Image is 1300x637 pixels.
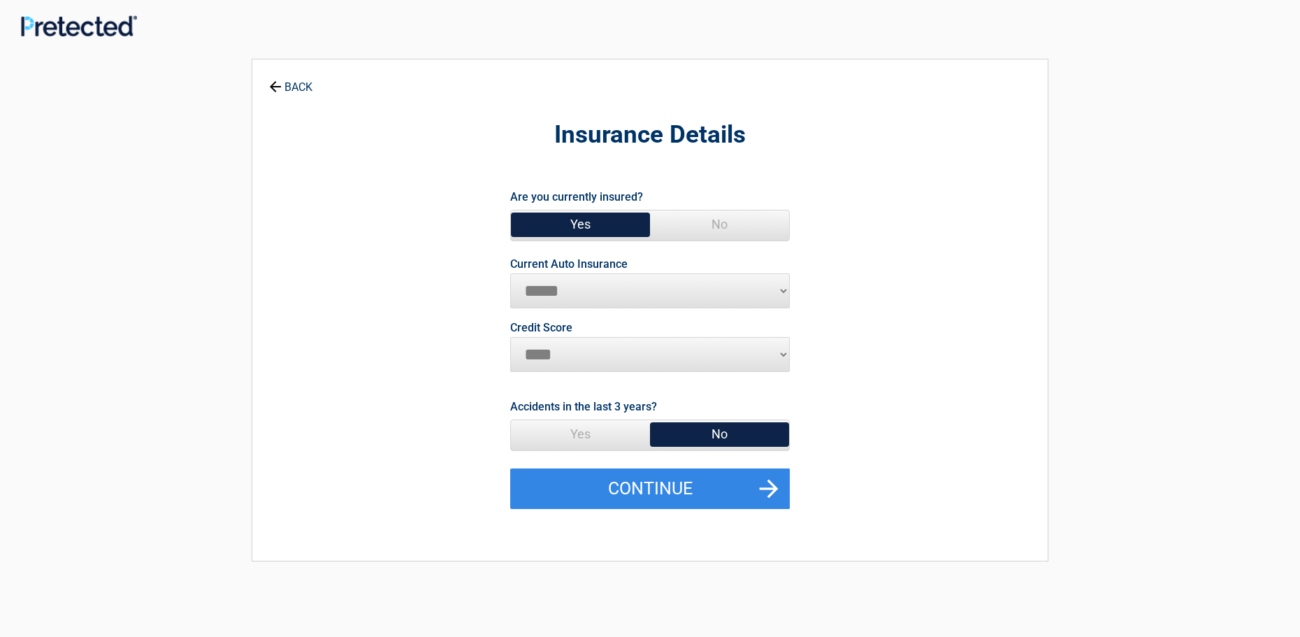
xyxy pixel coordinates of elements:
span: No [650,210,789,238]
button: Continue [510,468,790,509]
label: Are you currently insured? [510,187,643,206]
label: Credit Score [510,322,572,334]
span: Yes [511,210,650,238]
span: Yes [511,420,650,448]
img: Main Logo [21,15,137,36]
label: Current Auto Insurance [510,259,628,270]
h2: Insurance Details [329,119,971,152]
span: No [650,420,789,448]
a: BACK [266,69,315,93]
label: Accidents in the last 3 years? [510,397,657,416]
